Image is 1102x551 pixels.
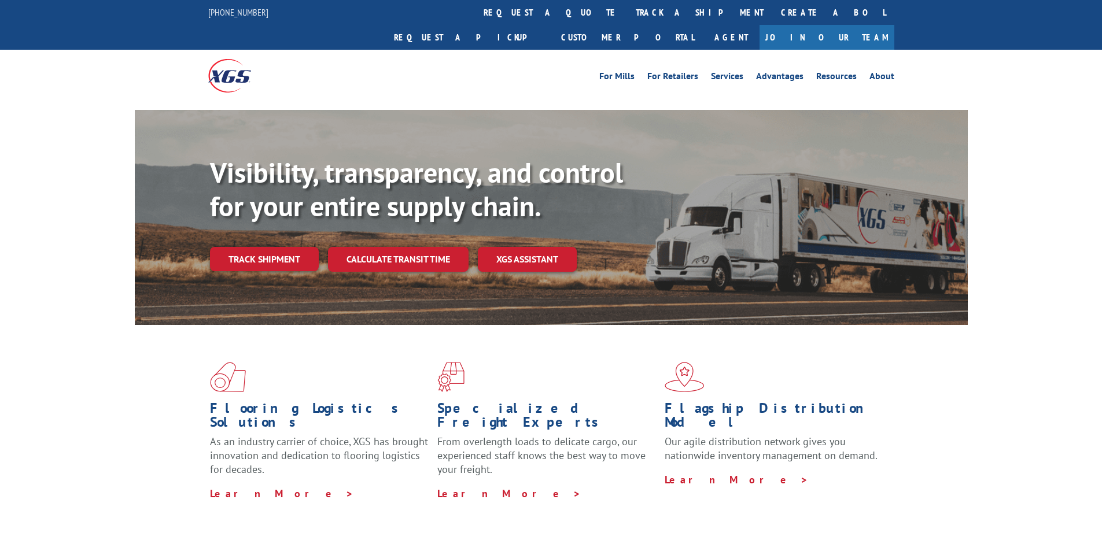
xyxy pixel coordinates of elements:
a: For Retailers [647,72,698,84]
a: Request a pickup [385,25,552,50]
a: Learn More > [437,487,581,500]
img: xgs-icon-flagship-distribution-model-red [665,362,705,392]
a: [PHONE_NUMBER] [208,6,268,18]
a: Advantages [756,72,804,84]
a: Join Our Team [760,25,894,50]
a: About [869,72,894,84]
a: Agent [703,25,760,50]
img: xgs-icon-focused-on-flooring-red [437,362,465,392]
a: Calculate transit time [328,247,469,272]
a: Track shipment [210,247,319,271]
p: From overlength loads to delicate cargo, our experienced staff knows the best way to move your fr... [437,435,656,486]
img: xgs-icon-total-supply-chain-intelligence-red [210,362,246,392]
h1: Flooring Logistics Solutions [210,401,429,435]
span: Our agile distribution network gives you nationwide inventory management on demand. [665,435,878,462]
a: Learn More > [210,487,354,500]
a: Learn More > [665,473,809,486]
h1: Specialized Freight Experts [437,401,656,435]
b: Visibility, transparency, and control for your entire supply chain. [210,154,623,224]
a: Services [711,72,743,84]
a: For Mills [599,72,635,84]
a: Customer Portal [552,25,703,50]
span: As an industry carrier of choice, XGS has brought innovation and dedication to flooring logistics... [210,435,428,476]
a: Resources [816,72,857,84]
h1: Flagship Distribution Model [665,401,883,435]
a: XGS ASSISTANT [478,247,577,272]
